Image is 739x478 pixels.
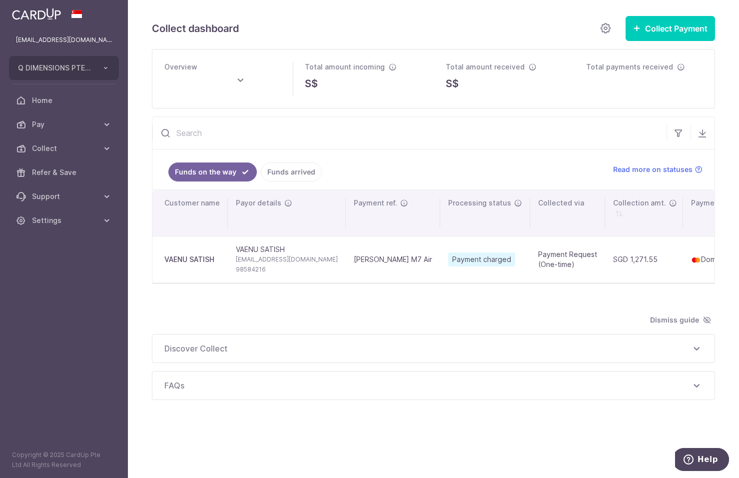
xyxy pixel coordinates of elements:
[440,190,530,236] th: Processing status
[305,76,318,91] span: S$
[530,236,605,282] td: Payment Request (One-time)
[228,190,346,236] th: Payor details
[12,8,61,20] img: CardUp
[605,236,683,282] td: SGD 1,271.55
[530,190,605,236] th: Collected via
[152,190,228,236] th: Customer name
[446,62,525,71] span: Total amount received
[18,63,92,73] span: Q DIMENSIONS PTE. LTD.
[32,167,98,177] span: Refer & Save
[164,342,703,354] p: Discover Collect
[305,62,385,71] span: Total amount incoming
[691,255,701,265] img: mastercard-sm-87a3fd1e0bddd137fecb07648320f44c262e2538e7db6024463105ddbc961eb2.png
[261,162,322,181] a: Funds arrived
[32,143,98,153] span: Collect
[152,117,667,149] input: Search
[236,264,338,274] span: 98584216
[448,198,511,208] span: Processing status
[613,164,693,174] span: Read more on statuses
[164,62,197,71] span: Overview
[32,119,98,129] span: Pay
[164,379,703,391] p: FAQs
[613,198,666,208] span: Collection amt.
[346,236,440,282] td: [PERSON_NAME] M7 Air
[22,7,43,16] span: Help
[675,448,729,473] iframe: Opens a widget where you can find more information
[236,254,338,264] span: [EMAIL_ADDRESS][DOMAIN_NAME]
[152,20,239,36] h5: Collect dashboard
[446,76,459,91] span: S$
[236,198,281,208] span: Payor details
[448,252,515,266] span: Payment charged
[32,215,98,225] span: Settings
[650,314,711,326] span: Dismiss guide
[16,35,112,45] p: [EMAIL_ADDRESS][DOMAIN_NAME]
[164,342,691,354] span: Discover Collect
[613,164,703,174] a: Read more on statuses
[354,198,397,208] span: Payment ref.
[605,190,683,236] th: Collection amt. : activate to sort column ascending
[9,56,119,80] button: Q DIMENSIONS PTE. LTD.
[228,236,346,282] td: VAENU SATISH
[164,379,691,391] span: FAQs
[164,254,220,264] div: VAENU SATISH
[168,162,257,181] a: Funds on the way
[626,16,715,41] button: Collect Payment
[32,191,98,201] span: Support
[586,62,673,71] span: Total payments received
[346,190,440,236] th: Payment ref.
[32,95,98,105] span: Home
